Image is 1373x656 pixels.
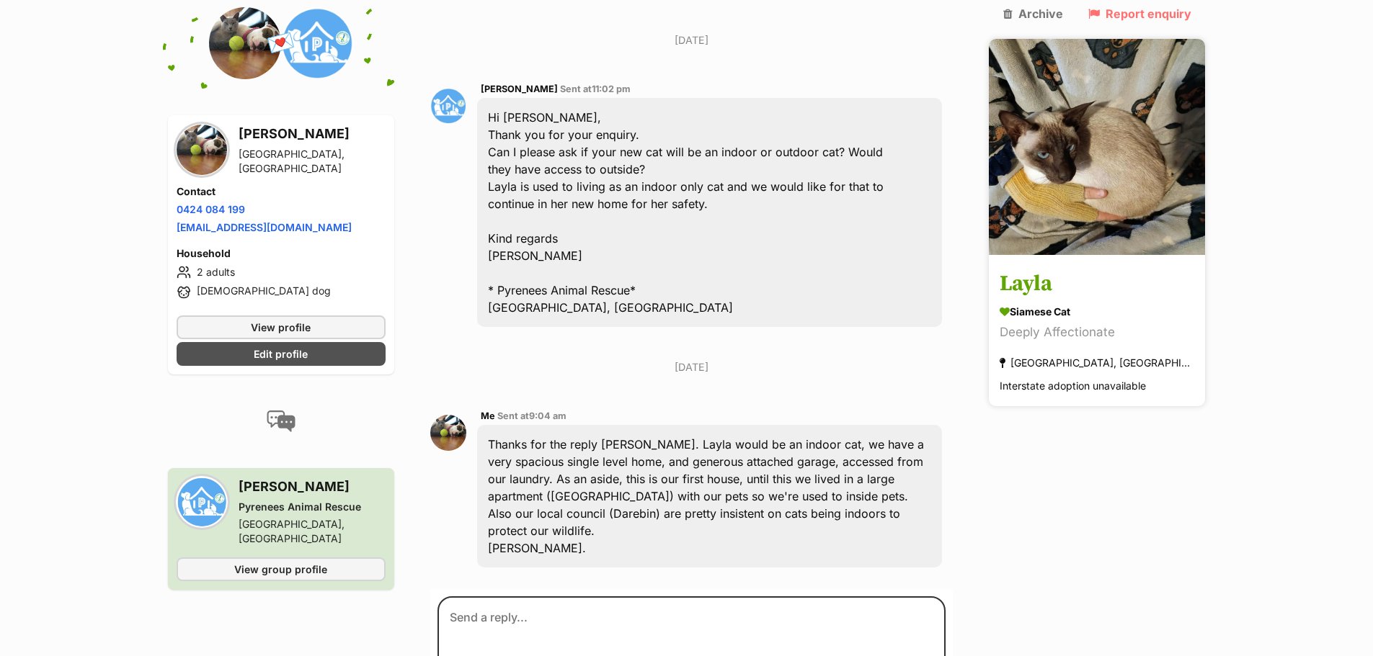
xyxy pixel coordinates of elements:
[989,39,1205,255] img: Layla
[430,359,954,374] p: [DATE]
[1000,323,1194,343] div: Deeply Affectionate
[177,315,386,339] a: View profile
[477,425,943,567] div: Thanks for the reply [PERSON_NAME]. Layla would be an indoor cat, we have a very spacious single ...
[177,477,227,527] img: Pyrenees Animal Rescue profile pic
[477,98,943,327] div: Hi [PERSON_NAME], Thank you for your enquiry. Can I please ask if your new cat will be an indoor ...
[989,258,1205,407] a: Layla Siamese Cat Deeply Affectionate [GEOGRAPHIC_DATA], [GEOGRAPHIC_DATA] Interstate adoption un...
[177,184,386,199] h4: Contact
[430,88,466,124] img: susan bullen profile pic
[529,410,566,421] span: 9:04 am
[1003,7,1063,20] a: Archive
[254,346,308,361] span: Edit profile
[251,320,311,335] span: View profile
[209,7,281,79] img: Ian Sprawson profile pic
[177,284,386,301] li: [DEMOGRAPHIC_DATA] dog
[592,84,631,94] span: 11:02 pm
[281,7,353,79] img: Pyrenees Animal Rescue profile pic
[239,124,386,144] h3: [PERSON_NAME]
[265,28,297,59] span: 💌
[177,203,245,215] a: 0424 084 199
[177,221,352,233] a: [EMAIL_ADDRESS][DOMAIN_NAME]
[239,517,386,546] div: [GEOGRAPHIC_DATA], [GEOGRAPHIC_DATA]
[1000,305,1194,320] div: Siamese Cat
[1000,354,1194,373] div: [GEOGRAPHIC_DATA], [GEOGRAPHIC_DATA]
[430,32,954,48] p: [DATE]
[239,500,386,514] div: Pyrenees Animal Rescue
[1000,269,1194,301] h3: Layla
[1000,380,1146,392] span: Interstate adoption unavailable
[267,410,296,432] img: conversation-icon-4a6f8262b818ee0b60e3300018af0b2d0b884aa5de6e9bcb8d3d4eeb1a70a7c4.svg
[234,562,327,577] span: View group profile
[497,410,566,421] span: Sent at
[177,342,386,366] a: Edit profile
[177,125,227,175] img: Ian Sprawson profile pic
[481,84,558,94] span: [PERSON_NAME]
[560,84,631,94] span: Sent at
[239,147,386,176] div: [GEOGRAPHIC_DATA], [GEOGRAPHIC_DATA]
[177,246,386,261] h4: Household
[481,410,495,421] span: Me
[239,477,386,497] h3: [PERSON_NAME]
[177,264,386,281] li: 2 adults
[430,415,466,451] img: Ian Sprawson profile pic
[177,557,386,581] a: View group profile
[1088,7,1191,20] a: Report enquiry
